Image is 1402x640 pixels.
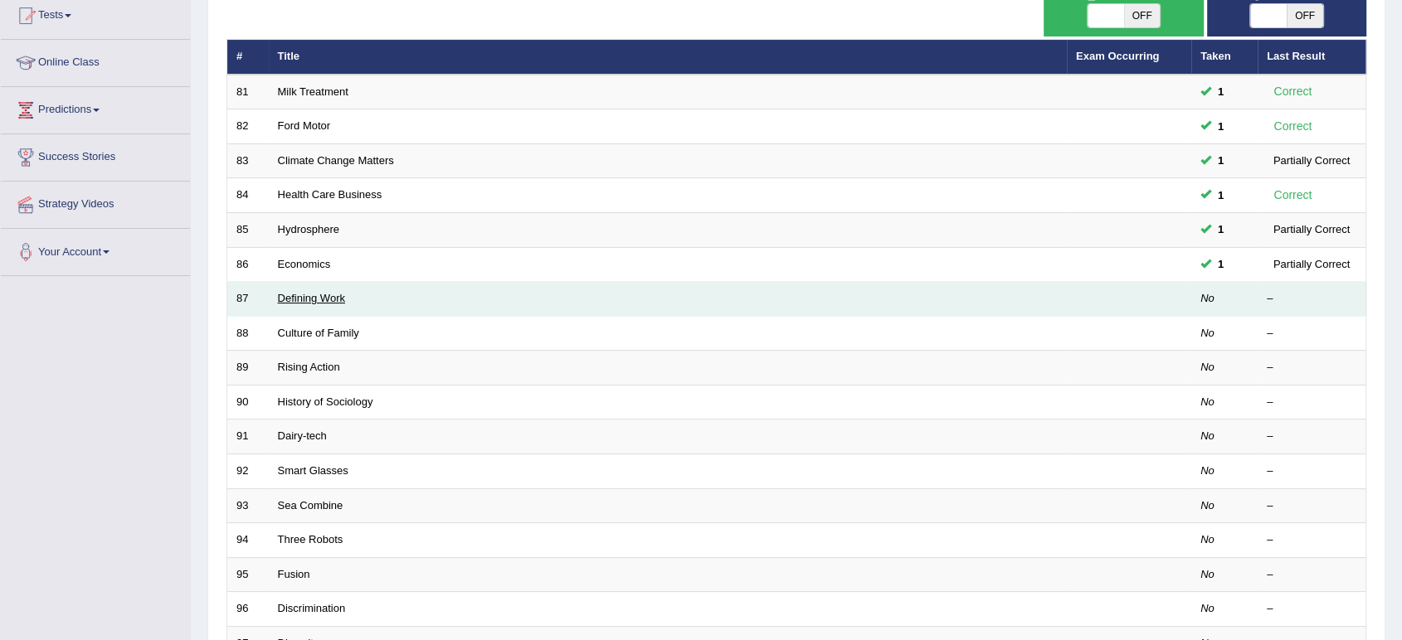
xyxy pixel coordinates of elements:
a: Rising Action [278,361,340,373]
a: Economics [278,258,331,270]
td: 83 [227,143,269,178]
a: Discrimination [278,602,346,614]
th: Last Result [1258,40,1366,75]
td: 96 [227,592,269,627]
a: Smart Glasses [278,464,348,477]
em: No [1200,395,1215,408]
a: Success Stories [1,134,190,176]
em: No [1200,464,1215,477]
td: 93 [227,488,269,523]
div: – [1267,326,1356,342]
div: – [1267,567,1356,583]
div: – [1267,429,1356,444]
a: Dairy-tech [278,429,327,442]
a: Sea Combine [278,499,343,512]
a: Predictions [1,87,190,128]
td: 84 [227,178,269,213]
div: – [1267,498,1356,514]
a: Strategy Videos [1,182,190,223]
div: Correct [1267,186,1319,205]
td: 81 [227,75,269,109]
div: Correct [1267,82,1319,101]
span: OFF [1287,4,1323,27]
div: Partially Correct [1267,152,1356,169]
span: You can still take this question [1211,187,1230,204]
th: Taken [1191,40,1258,75]
div: – [1267,601,1356,617]
em: No [1200,533,1215,545]
a: Ford Motor [278,119,331,132]
em: No [1200,327,1215,339]
a: Hydrosphere [278,223,339,235]
div: – [1267,532,1356,548]
td: 94 [227,523,269,558]
span: You can still take this question [1211,221,1230,238]
div: – [1267,360,1356,376]
td: 88 [227,316,269,351]
td: 91 [227,419,269,454]
em: No [1200,568,1215,580]
a: Milk Treatment [278,85,348,98]
span: You can still take this question [1211,83,1230,100]
td: 89 [227,351,269,385]
a: Health Care Business [278,188,382,201]
a: Exam Occurring [1076,50,1159,62]
span: You can still take this question [1211,118,1230,135]
span: OFF [1124,4,1161,27]
em: No [1200,292,1215,304]
a: Three Robots [278,533,343,545]
em: No [1200,499,1215,512]
a: Culture of Family [278,327,359,339]
a: Defining Work [278,292,345,304]
div: – [1267,463,1356,479]
td: 87 [227,282,269,317]
div: Partially Correct [1267,255,1356,273]
th: Title [269,40,1067,75]
em: No [1200,602,1215,614]
td: 90 [227,385,269,419]
a: Climate Change Matters [278,154,394,167]
div: – [1267,291,1356,307]
em: No [1200,429,1215,442]
a: Fusion [278,568,310,580]
td: 82 [227,109,269,144]
em: No [1200,361,1215,373]
th: # [227,40,269,75]
div: Correct [1267,117,1319,136]
div: – [1267,395,1356,410]
a: History of Sociology [278,395,373,408]
span: You can still take this question [1211,255,1230,273]
td: 92 [227,453,269,488]
td: 86 [227,247,269,282]
td: 85 [227,213,269,248]
div: Partially Correct [1267,221,1356,238]
a: Your Account [1,229,190,270]
span: You can still take this question [1211,152,1230,169]
a: Online Class [1,40,190,81]
td: 95 [227,557,269,592]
